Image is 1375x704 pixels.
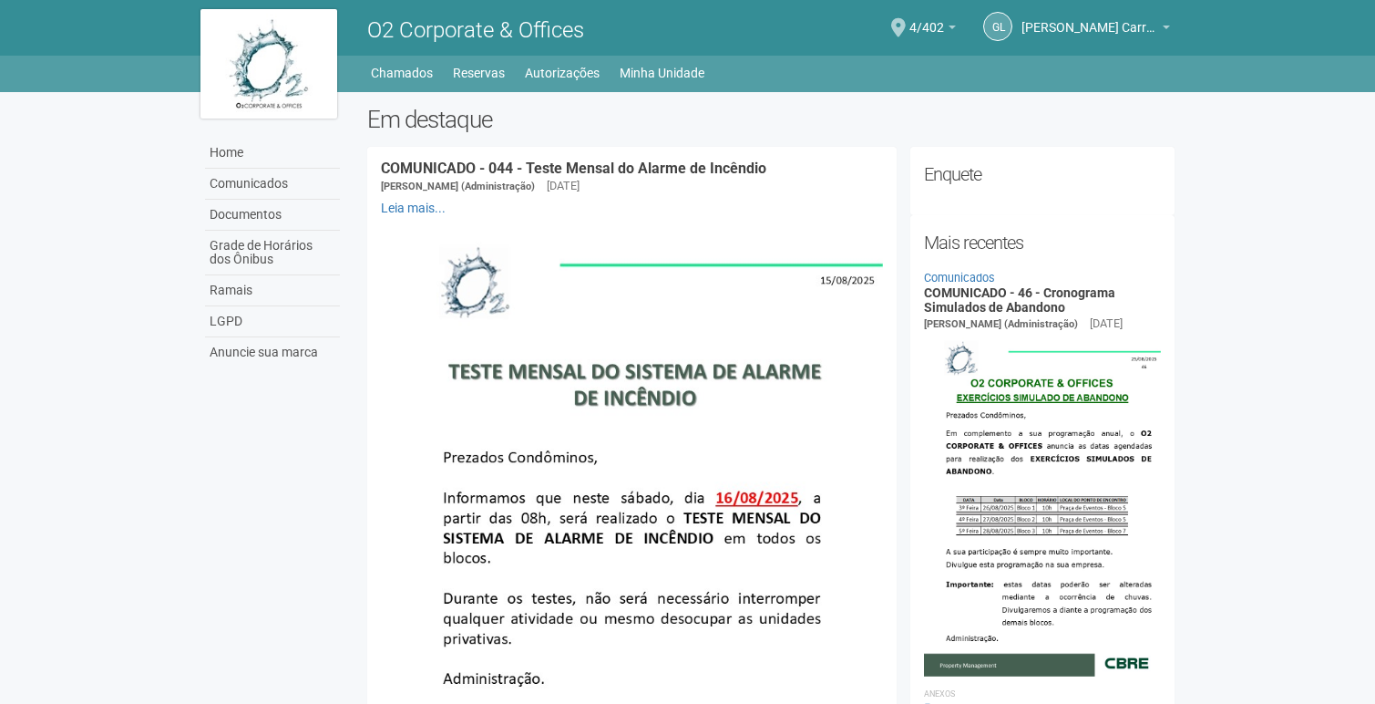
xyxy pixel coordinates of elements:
span: [PERSON_NAME] (Administração) [924,318,1078,330]
a: GL [983,12,1012,41]
div: [DATE] [1090,316,1123,332]
a: Ramais [205,275,340,306]
span: O2 Corporate & Offices [367,17,584,43]
img: logo.jpg [200,9,337,119]
a: Anuncie sua marca [205,337,340,368]
h2: Mais recentes [924,229,1162,256]
div: [DATE] [547,178,580,194]
a: COMUNICADO - 044 - Teste Mensal do Alarme de Incêndio [381,160,766,177]
li: Anexos [924,686,1162,702]
img: COMUNICADO%20-%2046%20-%20Cronograma%20Simulados%20de%20Abandono.jpg [924,333,1162,676]
a: LGPD [205,306,340,337]
a: Grade de Horários dos Ônibus [205,231,340,275]
a: Leia mais... [381,201,446,215]
a: Documentos [205,200,340,231]
a: Comunicados [205,169,340,200]
span: Gabriel Lemos Carreira dos Reis [1021,3,1158,35]
a: COMUNICADO - 46 - Cronograma Simulados de Abandono [924,285,1115,314]
a: Chamados [371,60,433,86]
span: 4/402 [909,3,944,35]
a: Autorizações [525,60,600,86]
a: 4/402 [909,23,956,37]
h2: Em destaque [367,106,1175,133]
span: [PERSON_NAME] (Administração) [381,181,535,192]
h2: Enquete [924,160,1162,188]
a: Comunicados [924,271,995,285]
a: [PERSON_NAME] Carreira dos Reis [1021,23,1170,37]
a: Home [205,138,340,169]
a: Minha Unidade [620,60,704,86]
a: Reservas [453,60,505,86]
